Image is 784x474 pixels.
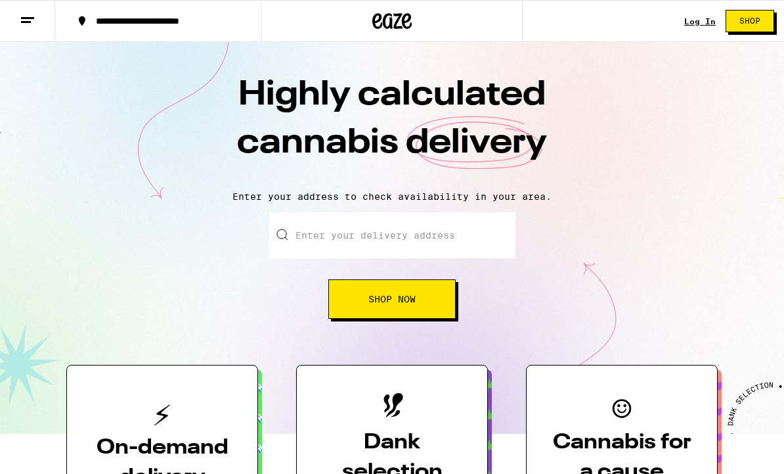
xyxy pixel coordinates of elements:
span: Shop [739,17,760,25]
button: Shop [726,10,774,32]
span: Shop Now [368,295,416,304]
div: Log In [684,17,716,26]
input: Enter your delivery address [269,212,515,258]
h1: Highly calculated cannabis delivery [162,72,622,181]
button: Shop Now [328,279,456,319]
p: Enter your address to check availability in your area. [13,191,771,202]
